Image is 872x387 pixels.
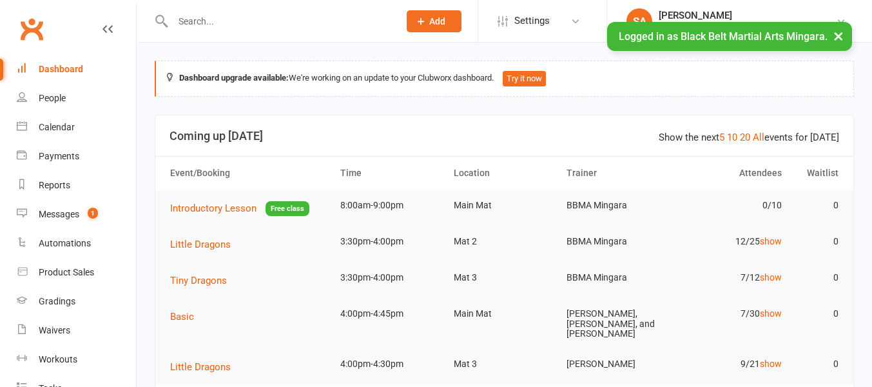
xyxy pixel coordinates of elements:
td: 3:30pm-4:00pm [334,263,448,293]
div: Black Belt Martial Arts [GEOGRAPHIC_DATA] [659,21,836,33]
td: 7/30 [674,299,788,329]
a: Product Sales [17,258,136,287]
a: Reports [17,171,136,200]
td: 8:00am-9:00pm [334,190,448,221]
div: Payments [39,151,79,161]
div: Messages [39,209,79,219]
button: Little Dragons [170,359,240,375]
td: 4:00pm-4:45pm [334,299,448,329]
div: Gradings [39,296,75,306]
div: SA [626,8,652,34]
div: People [39,93,66,103]
div: Dashboard [39,64,83,74]
a: Calendar [17,113,136,142]
th: Attendees [674,157,788,190]
a: People [17,84,136,113]
button: × [827,22,850,50]
td: 0 [788,263,844,293]
th: Time [334,157,448,190]
a: All [753,132,764,143]
a: Dashboard [17,55,136,84]
td: 0 [788,349,844,379]
td: Main Mat [448,299,561,329]
span: 1 [88,208,98,219]
th: Event/Booking [164,157,334,190]
td: 4:00pm-4:30pm [334,349,448,379]
div: Product Sales [39,267,94,277]
div: We're working on an update to your Clubworx dashboard. [155,61,854,97]
span: Tiny Dragons [170,275,227,286]
button: Introductory LessonFree class [170,201,309,217]
td: [PERSON_NAME], [PERSON_NAME], and [PERSON_NAME] [561,299,674,349]
strong: Dashboard upgrade available: [179,73,289,83]
div: Reports [39,180,70,190]
td: 0 [788,190,844,221]
td: 0 [788,299,844,329]
td: BBMA Mingara [561,263,674,293]
a: show [760,359,782,369]
span: Settings [514,6,550,35]
a: Payments [17,142,136,171]
a: Messages 1 [17,200,136,229]
a: Waivers [17,316,136,345]
a: Gradings [17,287,136,316]
td: Mat 3 [448,349,561,379]
td: BBMA Mingara [561,226,674,257]
span: Little Dragons [170,239,231,250]
div: Workouts [39,354,77,364]
a: show [760,272,782,283]
td: BBMA Mingara [561,190,674,221]
td: Mat 3 [448,263,561,293]
a: 10 [727,132,737,143]
td: 7/12 [674,263,788,293]
span: Little Dragons [170,361,231,373]
span: Basic [170,311,194,322]
a: Workouts [17,345,136,374]
span: Free class [266,201,309,216]
th: Location [448,157,561,190]
span: Add [429,16,445,26]
td: [PERSON_NAME] [561,349,674,379]
td: 9/21 [674,349,788,379]
button: Add [407,10,461,32]
td: 0 [788,226,844,257]
a: Automations [17,229,136,258]
button: Try it now [503,71,546,86]
td: 12/25 [674,226,788,257]
button: Little Dragons [170,237,240,252]
a: show [760,236,782,246]
button: Tiny Dragons [170,273,236,288]
a: 20 [740,132,750,143]
div: Show the next events for [DATE] [659,130,839,145]
button: Basic [170,309,203,324]
input: Search... [169,12,390,30]
h3: Coming up [DATE] [170,130,839,143]
a: Clubworx [15,13,48,45]
td: 3:30pm-4:00pm [334,226,448,257]
div: Automations [39,238,91,248]
th: Trainer [561,157,674,190]
th: Waitlist [788,157,844,190]
div: Waivers [39,325,70,335]
td: Mat 2 [448,226,561,257]
div: Calendar [39,122,75,132]
a: show [760,308,782,319]
span: Introductory Lesson [170,203,257,214]
div: [PERSON_NAME] [659,10,836,21]
td: 0/10 [674,190,788,221]
span: Logged in as Black Belt Martial Arts Mingara. [619,30,828,43]
td: Main Mat [448,190,561,221]
a: 5 [719,132,724,143]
